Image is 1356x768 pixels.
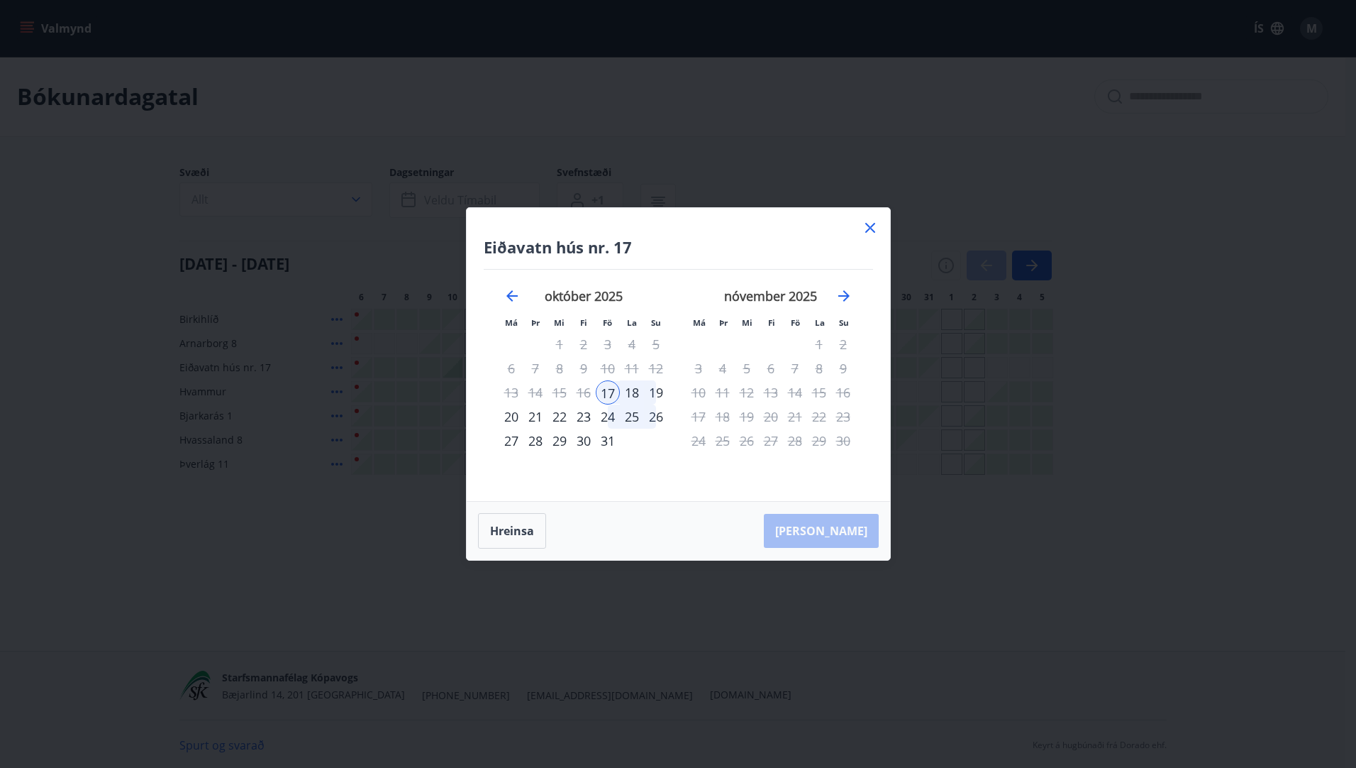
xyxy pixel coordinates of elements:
div: Move forward to switch to the next month. [835,287,852,305]
div: 19 [644,380,668,405]
div: 26 [644,405,668,429]
div: 23 [572,405,596,429]
td: Choose fimmtudagur, 23. október 2025 as your check-out date. It’s available. [572,405,596,429]
td: Not available. laugardagur, 8. nóvember 2025 [807,356,831,380]
strong: október 2025 [545,287,623,305]
small: Fi [580,317,587,328]
small: Þr [719,317,728,328]
small: Þr [531,317,540,328]
td: Choose sunnudagur, 19. október 2025 as your check-out date. It’s available. [644,380,668,405]
td: Choose miðvikudagur, 29. október 2025 as your check-out date. It’s available. [548,429,572,453]
td: Choose mánudagur, 20. október 2025 as your check-out date. It’s available. [499,405,523,429]
div: Aðeins útritun í boði [596,429,620,453]
td: Not available. mánudagur, 10. nóvember 2025 [687,380,711,405]
td: Not available. mánudagur, 6. október 2025 [499,356,523,380]
td: Not available. miðvikudagur, 12. nóvember 2025 [735,380,759,405]
div: 24 [596,405,620,429]
td: Not available. mánudagur, 3. nóvember 2025 [687,356,711,380]
td: Not available. laugardagur, 29. nóvember 2025 [807,429,831,453]
td: Not available. laugardagur, 11. október 2025 [620,356,644,380]
td: Not available. föstudagur, 10. október 2025 [596,356,620,380]
div: Move backward to switch to the previous month. [504,287,521,305]
div: 25 [620,405,644,429]
small: Fö [603,317,612,328]
td: Not available. miðvikudagur, 1. október 2025 [548,332,572,356]
small: Mi [742,317,752,328]
small: Má [505,317,518,328]
td: Not available. laugardagur, 15. nóvember 2025 [807,380,831,405]
td: Not available. sunnudagur, 12. október 2025 [644,356,668,380]
td: Selected as start date. föstudagur, 17. október 2025 [596,380,620,405]
td: Choose föstudagur, 24. október 2025 as your check-out date. It’s available. [596,405,620,429]
div: 22 [548,405,572,429]
small: Fö [791,317,800,328]
small: Su [839,317,849,328]
td: Not available. miðvikudagur, 8. október 2025 [548,356,572,380]
small: Fi [768,317,775,328]
td: Not available. fimmtudagur, 2. október 2025 [572,332,596,356]
td: Not available. fimmtudagur, 16. október 2025 [572,380,596,405]
div: Calendar [484,270,873,484]
td: Not available. mánudagur, 17. nóvember 2025 [687,405,711,429]
div: 20 [499,405,523,429]
small: Mi [554,317,565,328]
div: 29 [548,429,572,453]
td: Not available. sunnudagur, 16. nóvember 2025 [831,380,855,405]
td: Choose fimmtudagur, 30. október 2025 as your check-out date. It’s available. [572,429,596,453]
td: Not available. miðvikudagur, 5. nóvember 2025 [735,356,759,380]
td: Not available. föstudagur, 14. nóvember 2025 [783,380,807,405]
td: Not available. fimmtudagur, 13. nóvember 2025 [759,380,783,405]
td: Not available. miðvikudagur, 19. nóvember 2025 [735,405,759,429]
td: Choose laugardagur, 25. október 2025 as your check-out date. It’s available. [620,405,644,429]
div: 30 [572,429,596,453]
td: Not available. fimmtudagur, 6. nóvember 2025 [759,356,783,380]
small: La [815,317,825,328]
td: Choose miðvikudagur, 22. október 2025 as your check-out date. It’s available. [548,405,572,429]
td: Not available. þriðjudagur, 4. nóvember 2025 [711,356,735,380]
td: Not available. mánudagur, 24. nóvember 2025 [687,429,711,453]
div: 18 [620,380,644,405]
td: Choose þriðjudagur, 28. október 2025 as your check-out date. It’s available. [523,429,548,453]
small: Su [651,317,661,328]
td: Not available. föstudagur, 21. nóvember 2025 [783,405,807,429]
div: 27 [499,429,523,453]
div: 28 [523,429,548,453]
td: Not available. þriðjudagur, 7. október 2025 [523,356,548,380]
td: Not available. miðvikudagur, 26. nóvember 2025 [735,429,759,453]
td: Not available. sunnudagur, 30. nóvember 2025 [831,429,855,453]
div: 17 [596,380,620,405]
button: Hreinsa [478,513,546,549]
td: Not available. þriðjudagur, 18. nóvember 2025 [711,405,735,429]
strong: nóvember 2025 [724,287,817,305]
td: Not available. laugardagur, 1. nóvember 2025 [807,332,831,356]
td: Not available. fimmtudagur, 20. nóvember 2025 [759,405,783,429]
td: Not available. laugardagur, 22. nóvember 2025 [807,405,831,429]
td: Not available. sunnudagur, 2. nóvember 2025 [831,332,855,356]
td: Not available. sunnudagur, 23. nóvember 2025 [831,405,855,429]
td: Not available. fimmtudagur, 9. október 2025 [572,356,596,380]
td: Choose þriðjudagur, 21. október 2025 as your check-out date. It’s available. [523,405,548,429]
td: Not available. sunnudagur, 9. nóvember 2025 [831,356,855,380]
h4: Eiðavatn hús nr. 17 [484,236,873,258]
td: Not available. fimmtudagur, 27. nóvember 2025 [759,429,783,453]
td: Choose mánudagur, 27. október 2025 as your check-out date. It’s available. [499,429,523,453]
td: Not available. föstudagur, 7. nóvember 2025 [783,356,807,380]
td: Not available. sunnudagur, 5. október 2025 [644,332,668,356]
div: 21 [523,405,548,429]
td: Not available. þriðjudagur, 14. október 2025 [523,380,548,405]
td: Not available. mánudagur, 13. október 2025 [499,380,523,405]
small: Má [693,317,706,328]
td: Not available. laugardagur, 4. október 2025 [620,332,644,356]
td: Choose sunnudagur, 26. október 2025 as your check-out date. It’s available. [644,405,668,429]
td: Not available. þriðjudagur, 25. nóvember 2025 [711,429,735,453]
td: Not available. miðvikudagur, 15. október 2025 [548,380,572,405]
small: La [627,317,637,328]
td: Not available. föstudagur, 3. október 2025 [596,332,620,356]
td: Not available. þriðjudagur, 11. nóvember 2025 [711,380,735,405]
td: Not available. föstudagur, 28. nóvember 2025 [783,429,807,453]
td: Choose föstudagur, 31. október 2025 as your check-out date. It’s available. [596,429,620,453]
td: Choose laugardagur, 18. október 2025 as your check-out date. It’s available. [620,380,644,405]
